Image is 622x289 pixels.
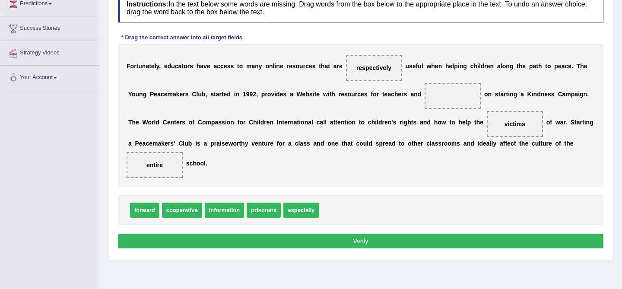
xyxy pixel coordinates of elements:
[185,91,189,98] b: s
[218,119,222,126] b: s
[313,91,314,98] b: i
[387,91,391,98] b: a
[344,91,348,98] b: s
[514,91,517,98] b: g
[361,119,365,126] b: o
[452,63,454,70] b: l
[348,119,352,126] b: o
[510,91,514,98] b: n
[297,91,302,98] b: W
[562,63,565,70] b: a
[328,63,330,70] b: t
[176,91,180,98] b: k
[431,63,435,70] b: h
[438,63,442,70] b: n
[479,63,481,70] b: l
[371,119,375,126] b: h
[155,63,156,70] b: l
[484,91,488,98] b: o
[388,119,392,126] b: n
[458,63,460,70] b: i
[481,63,485,70] b: d
[180,91,183,98] b: e
[473,63,477,70] b: h
[299,119,301,126] b: i
[230,119,234,126] b: n
[391,119,393,126] b: '
[230,63,234,70] b: s
[259,63,262,70] b: y
[584,63,587,70] b: e
[551,91,555,98] b: s
[333,119,336,126] b: t
[500,91,504,98] b: a
[344,119,346,126] b: t
[454,63,458,70] b: p
[253,119,257,126] b: h
[328,91,330,98] b: i
[265,63,269,70] b: o
[134,63,136,70] b: r
[571,91,575,98] b: p
[517,63,519,70] b: t
[301,119,305,126] b: o
[580,63,584,70] b: h
[155,119,159,126] b: d
[164,63,168,70] b: e
[422,63,423,70] b: l
[143,119,148,126] b: W
[578,91,580,98] b: i
[538,63,542,70] b: h
[296,63,300,70] b: o
[243,91,246,98] b: 1
[286,63,289,70] b: r
[161,91,164,98] b: c
[498,91,501,98] b: t
[587,91,589,98] b: .
[414,91,418,98] b: n
[288,119,290,126] b: r
[312,63,316,70] b: s
[537,91,541,98] b: d
[0,41,99,63] a: Strategy Videos
[136,63,139,70] b: t
[176,119,180,126] b: e
[143,91,147,98] b: g
[527,91,532,98] b: K
[164,91,168,98] b: e
[574,91,578,98] b: a
[584,91,587,98] b: n
[520,91,524,98] b: a
[302,91,306,98] b: e
[571,63,573,70] b: .
[401,91,403,98] b: r
[357,91,361,98] b: c
[565,63,568,70] b: c
[333,63,337,70] b: a
[227,119,231,126] b: o
[174,119,176,126] b: t
[487,111,543,137] span: Drop target
[305,119,308,126] b: n
[382,91,384,98] b: t
[146,63,149,70] b: a
[558,91,562,98] b: C
[139,91,143,98] b: n
[382,119,384,126] b: r
[180,119,182,126] b: r
[484,63,486,70] b: r
[580,91,584,98] b: g
[202,91,206,98] b: b
[206,91,207,98] b: ,
[445,63,449,70] b: h
[495,91,498,98] b: s
[533,63,536,70] b: a
[128,91,132,98] b: Y
[264,119,266,126] b: r
[234,91,236,98] b: i
[260,119,264,126] b: d
[237,63,239,70] b: t
[348,91,352,98] b: o
[192,119,194,126] b: f
[490,63,494,70] b: n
